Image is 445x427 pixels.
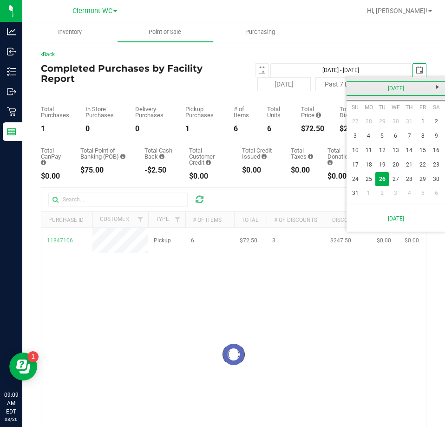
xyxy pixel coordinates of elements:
[301,106,326,118] div: Total Price
[301,125,326,133] div: $72.50
[348,100,362,114] th: Sunday
[431,80,445,94] a: Next
[348,143,362,158] a: 10
[375,114,389,129] a: 29
[413,64,426,77] span: select
[327,147,357,166] div: Total Donations
[389,100,402,114] th: Wednesday
[389,186,402,200] a: 3
[315,77,369,91] button: Past 7 Days
[348,114,362,129] a: 27
[327,173,357,180] div: $0.00
[41,173,66,180] div: $0.00
[135,106,171,118] div: Delivery Purchases
[375,186,389,200] a: 2
[389,114,402,129] a: 30
[242,167,276,174] div: $0.00
[234,125,253,133] div: 6
[72,7,112,15] span: Clermont WC
[7,127,16,136] inline-svg: Reports
[233,28,288,36] span: Purchasing
[262,153,267,160] i: Sum of all account credit issued for all refunds from returned purchases in the date range.
[185,125,220,133] div: 1
[430,129,443,143] a: 9
[430,186,443,200] a: 6
[7,67,16,76] inline-svg: Inventory
[362,172,375,187] a: 25
[403,172,416,187] a: 28
[189,147,228,166] div: Total Customer Credit
[80,167,131,174] div: $75.00
[255,64,268,77] span: select
[4,416,18,423] p: 08/26
[348,172,362,187] a: 24
[41,106,72,118] div: Total Purchases
[348,158,362,172] a: 17
[41,147,66,166] div: Total CanPay
[389,172,402,187] a: 27
[375,143,389,158] a: 12
[362,186,375,200] a: 1
[375,100,389,114] th: Tuesday
[136,28,194,36] span: Point of Sale
[159,153,164,160] i: Sum of the cash-back amounts from rounded-up electronic payments for all purchases in the date ra...
[308,153,313,160] i: Sum of the total taxes for all purchases in the date range.
[41,63,234,84] h4: Completed Purchases by Facility Report
[389,129,402,143] a: 6
[389,143,402,158] a: 13
[362,143,375,158] a: 11
[4,391,18,416] p: 09:09 AM EDT
[206,160,211,166] i: Sum of the successful, non-voided payments using account credit for all purchases in the date range.
[416,143,430,158] a: 15
[375,158,389,172] a: 19
[41,51,55,58] a: Back
[144,147,175,160] div: Total Cash Back
[416,158,430,172] a: 22
[242,147,276,160] div: Total Credit Issued
[7,47,16,56] inline-svg: Inbound
[416,172,430,187] a: 29
[327,160,333,166] i: Sum of all round-up-to-next-dollar total price adjustments for all purchases in the date range.
[403,158,416,172] a: 21
[213,22,308,42] a: Purchasing
[41,125,72,133] div: 1
[185,106,220,118] div: Pickup Purchases
[347,80,361,94] a: Previous
[403,129,416,143] a: 7
[7,107,16,116] inline-svg: Retail
[120,153,125,160] i: Sum of the successful, non-voided point-of-banking payment transactions, both via payment termina...
[22,22,118,42] a: Inventory
[291,147,314,160] div: Total Taxes
[362,129,375,143] a: 4
[389,158,402,172] a: 20
[375,129,389,143] a: 5
[340,106,374,118] div: Total Discounts
[291,167,314,174] div: $0.00
[416,114,430,129] a: 1
[9,353,37,380] iframe: Resource center
[348,129,362,143] a: 3
[362,158,375,172] a: 18
[257,77,311,91] button: [DATE]
[416,186,430,200] a: 5
[430,172,443,187] a: 30
[189,173,228,180] div: $0.00
[362,114,375,129] a: 28
[416,129,430,143] a: 8
[135,125,171,133] div: 0
[340,125,374,133] div: $247.50
[118,22,213,42] a: Point of Sale
[316,112,321,118] i: Sum of the total prices of all purchases in the date range.
[416,100,430,114] th: Friday
[7,87,16,96] inline-svg: Outbound
[348,186,362,200] a: 31
[403,186,416,200] a: 4
[267,106,287,118] div: Total Units
[362,100,375,114] th: Monday
[375,172,389,187] a: 26
[85,125,121,133] div: 0
[430,114,443,129] a: 2
[27,351,39,362] iframe: Resource center unread badge
[375,172,389,187] td: Current focused date is Tuesday, August 26, 2025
